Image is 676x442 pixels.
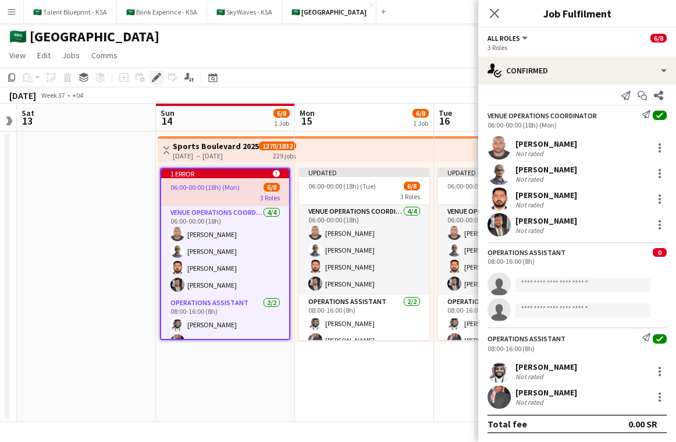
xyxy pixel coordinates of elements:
button: 🇸🇦 Talent Blueprint - KSA [24,1,117,23]
div: [PERSON_NAME] [515,139,577,149]
div: Updated [438,168,568,177]
div: Confirmed [478,56,676,84]
span: All roles [488,34,520,43]
button: 🇸🇦 Blink Experince - KSA [117,1,207,23]
div: Not rated [515,398,546,406]
a: View [5,48,30,63]
span: 1370/1832 [259,142,296,150]
span: Comms [91,50,118,61]
span: 06:00-00:00 (18h) (Mon) [170,183,240,192]
app-job-card: Updated06:00-00:00 (18h) (Tue)6/83 RolesVENUE OPERATIONS COORDINATOR4/406:00-00:00 (18h)[PERSON_N... [299,168,429,340]
div: Not rated [515,175,546,183]
span: Week 37 [38,91,67,100]
span: 06:00-00:00 (18h) (Tue) [308,182,376,190]
app-card-role: Operations Assistant2/208:00-16:00 (8h)[PERSON_NAME][PERSON_NAME] [299,295,429,352]
div: [PERSON_NAME] [515,190,577,200]
div: Operations Assistant [488,248,565,257]
div: [PERSON_NAME] [515,215,577,226]
div: 1 Job [413,119,428,128]
span: 0 [653,248,667,257]
span: 15 [298,114,315,128]
span: Jobs [62,50,80,61]
span: 3 Roles [260,193,280,202]
span: Sat [22,108,34,118]
app-card-role: Operations Assistant2/208:00-16:00 (8h)[PERSON_NAME][PERSON_NAME] [161,296,289,353]
app-card-role: Operations Assistant2/208:00-16:00 (8h)[PERSON_NAME][PERSON_NAME] [438,295,568,352]
app-card-role: VENUE OPERATIONS COORDINATOR4/406:00-00:00 (18h)[PERSON_NAME][PERSON_NAME][PERSON_NAME][PERSON_NAME] [161,206,289,296]
span: 6/8 [412,109,429,118]
h1: 🇸🇦 [GEOGRAPHIC_DATA] [9,28,159,45]
span: Edit [37,50,51,61]
span: 6/8 [264,183,280,192]
h3: Sports Boulevard 2025 [173,141,259,151]
div: 229 jobs [273,150,296,160]
div: Not rated [515,200,546,209]
span: 06:00-00:00 (18h) (Wed) [447,182,517,190]
div: [PERSON_NAME] [515,164,577,175]
div: Operations Assistant [488,334,565,343]
a: Jobs [58,48,84,63]
app-card-role: VENUE OPERATIONS COORDINATOR4/406:00-00:00 (18h)[PERSON_NAME][PERSON_NAME][PERSON_NAME][PERSON_NAME] [299,205,429,295]
span: Mon [300,108,315,118]
app-card-role: VENUE OPERATIONS COORDINATOR4/406:00-00:00 (18h)[PERSON_NAME][PERSON_NAME][PERSON_NAME][PERSON_NAME] [438,205,568,295]
h3: Job Fulfilment [478,6,676,21]
button: 🇸🇦 SkyWaves - KSA [207,1,282,23]
div: Total fee [488,418,527,430]
div: +04 [72,91,83,100]
app-job-card: Updated06:00-00:00 (18h) (Wed)6/83 RolesVENUE OPERATIONS COORDINATOR4/406:00-00:00 (18h)[PERSON_N... [438,168,568,340]
div: [PERSON_NAME] [515,387,577,398]
span: Tue [439,108,452,118]
span: 6/8 [404,182,420,190]
app-job-card: 1 error 06:00-00:00 (18h) (Mon)6/83 RolesVENUE OPERATIONS COORDINATOR4/406:00-00:00 (18h)[PERSON_... [160,168,290,340]
div: [DATE] → [DATE] [173,151,259,160]
span: 16 [437,114,452,128]
div: Not rated [515,226,546,235]
span: View [9,50,26,61]
div: [DATE] [9,90,36,101]
div: 3 Roles [488,43,667,52]
button: All roles [488,34,529,43]
span: Sun [161,108,175,118]
div: Not rated [515,372,546,381]
span: 3 Roles [400,192,420,201]
div: 08:00-16:00 (8h) [488,257,667,266]
div: 1 Job [274,119,289,128]
div: VENUE OPERATIONS COORDINATOR [488,111,597,120]
span: 6/8 [650,34,667,43]
div: 08:00-16:00 (8h) [488,344,667,353]
div: Updated [299,168,429,177]
div: Not rated [515,149,546,158]
button: 🇸🇦 [GEOGRAPHIC_DATA] [282,1,376,23]
div: 06:00-00:00 (18h) (Mon) [488,121,667,129]
a: Comms [87,48,122,63]
span: 13 [20,114,34,128]
div: [PERSON_NAME] [515,362,577,372]
div: 1 error [161,169,289,178]
div: 0.00 SR [628,418,657,430]
span: 6/8 [273,109,290,118]
span: 14 [159,114,175,128]
a: Edit [33,48,55,63]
